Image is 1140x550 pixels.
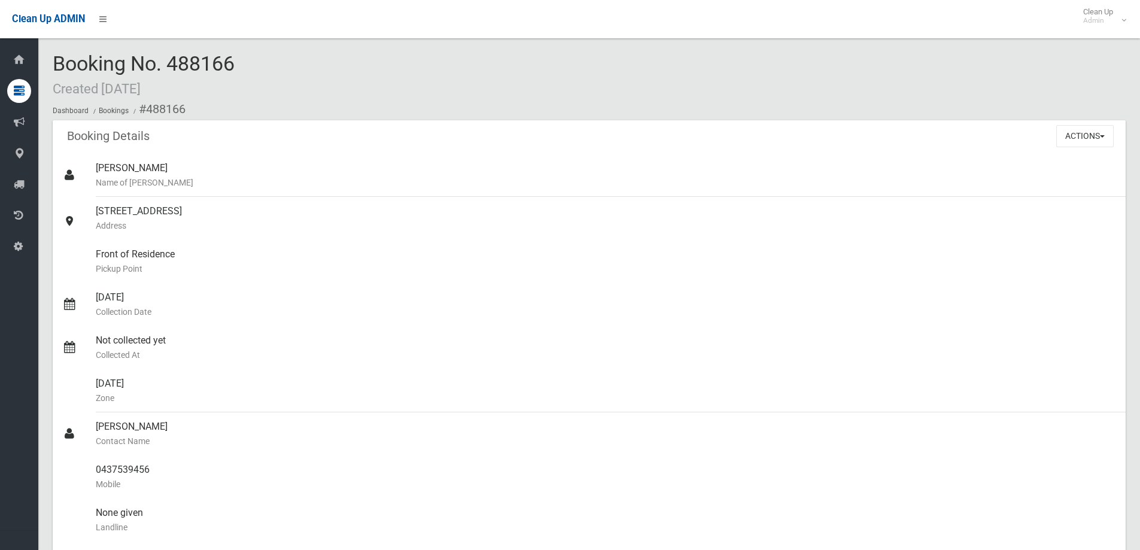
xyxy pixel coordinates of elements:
small: Collected At [96,348,1116,362]
div: Not collected yet [96,326,1116,369]
small: Admin [1083,16,1113,25]
li: #488166 [130,98,186,120]
div: [DATE] [96,369,1116,412]
div: Front of Residence [96,240,1116,283]
div: [DATE] [96,283,1116,326]
div: [STREET_ADDRESS] [96,197,1116,240]
div: [PERSON_NAME] [96,154,1116,197]
small: Created [DATE] [53,81,141,96]
small: Collection Date [96,305,1116,319]
small: Pickup Point [96,262,1116,276]
span: Clean Up ADMIN [12,13,85,25]
div: [PERSON_NAME] [96,412,1116,455]
span: Booking No. 488166 [53,51,235,98]
div: None given [96,499,1116,542]
small: Mobile [96,477,1116,491]
div: 0437539456 [96,455,1116,499]
small: Address [96,218,1116,233]
small: Landline [96,520,1116,534]
a: Bookings [99,107,129,115]
button: Actions [1056,125,1114,147]
header: Booking Details [53,124,164,148]
span: Clean Up [1077,7,1125,25]
small: Name of [PERSON_NAME] [96,175,1116,190]
small: Zone [96,391,1116,405]
small: Contact Name [96,434,1116,448]
a: Dashboard [53,107,89,115]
